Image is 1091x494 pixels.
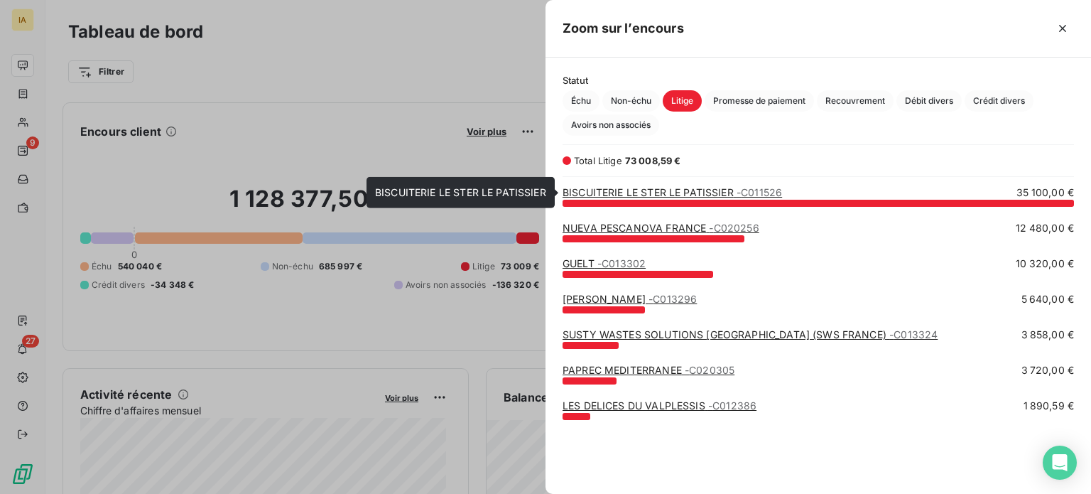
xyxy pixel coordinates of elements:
[574,155,622,166] span: Total Litige
[563,90,599,112] button: Échu
[896,90,962,112] button: Débit divers
[625,155,681,166] span: 73 008,59 €
[563,186,782,198] a: BISCUITERIE LE STER LE PATISSIER
[545,186,1091,477] div: grid
[563,399,756,412] a: LES DELICES DU VALPLESSIS
[1021,363,1075,377] span: 3 720,00 €
[889,328,938,340] span: - C013324
[817,90,894,112] button: Recouvrement
[1024,399,1075,413] span: 1 890,59 €
[1016,186,1074,200] span: 35 100,00 €
[708,399,756,412] span: - C012386
[563,114,659,136] button: Avoirs non associés
[563,257,646,269] a: GUELT
[1016,221,1074,235] span: 12 480,00 €
[563,364,734,376] a: PAPREC MEDITERRANEE
[648,293,697,305] span: - C013296
[563,75,1074,86] span: Statut
[1016,257,1074,271] span: 10 320,00 €
[563,18,684,38] h5: Zoom sur l’encours
[597,257,646,269] span: - C013302
[705,90,814,112] button: Promesse de paiement
[709,222,759,234] span: - C020256
[685,364,734,376] span: - C020305
[602,90,660,112] button: Non-échu
[375,186,546,198] span: BISCUITERIE LE STER LE PATISSIER
[965,90,1033,112] button: Crédit divers
[1021,292,1075,306] span: 5 640,00 €
[737,186,782,198] span: - C011526
[1043,446,1077,480] div: Open Intercom Messenger
[563,293,697,305] a: [PERSON_NAME]
[1021,328,1075,342] span: 3 858,00 €
[563,222,759,234] a: NUEVA PESCANOVA FRANCE
[663,90,702,112] button: Litige
[563,328,938,340] a: SUSTY WASTES SOLUTIONS [GEOGRAPHIC_DATA] (SWS FRANCE)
